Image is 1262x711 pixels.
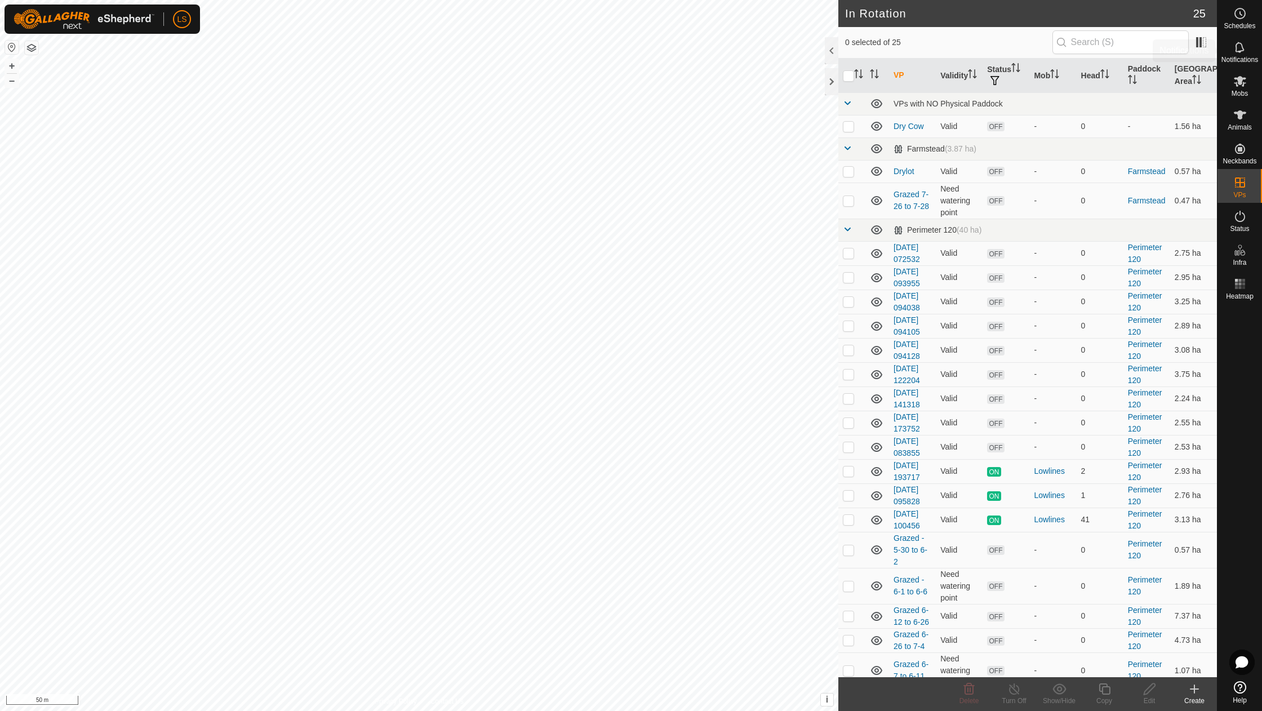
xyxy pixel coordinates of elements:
[1128,388,1162,409] a: Perimeter 120
[5,59,19,73] button: +
[1077,435,1123,459] td: 0
[1170,532,1217,568] td: 0.57 ha
[1128,461,1162,482] a: Perimeter 120
[1226,293,1254,300] span: Heatmap
[1217,677,1262,708] a: Help
[1034,634,1072,646] div: -
[1034,580,1072,592] div: -
[870,71,879,80] p-sorticon: Activate to sort
[936,459,983,483] td: Valid
[1034,514,1072,526] div: Lowlines
[894,267,920,288] a: [DATE] 093955
[1170,604,1217,628] td: 7.37 ha
[1034,544,1072,556] div: -
[1170,160,1217,183] td: 0.57 ha
[936,362,983,386] td: Valid
[936,532,983,568] td: Valid
[1123,59,1170,93] th: Paddock
[826,695,828,704] span: i
[1077,411,1123,435] td: 0
[968,71,977,80] p-sorticon: Activate to sort
[987,297,1004,307] span: OFF
[889,59,936,93] th: VP
[1052,30,1189,54] input: Search (S)
[894,243,920,264] a: [DATE] 072532
[1128,77,1137,86] p-sorticon: Activate to sort
[894,99,1212,108] div: VPs with NO Physical Paddock
[1128,412,1162,433] a: Perimeter 120
[1170,314,1217,338] td: 2.89 ha
[987,322,1004,331] span: OFF
[1034,393,1072,405] div: -
[894,340,920,361] a: [DATE] 094128
[1128,509,1162,530] a: Perimeter 120
[1233,697,1247,704] span: Help
[1034,296,1072,308] div: -
[894,660,928,681] a: Grazed 6-7 to 6-11
[936,241,983,265] td: Valid
[1128,340,1162,361] a: Perimeter 120
[936,338,983,362] td: Valid
[1128,364,1162,385] a: Perimeter 120
[894,509,920,530] a: [DATE] 100456
[987,545,1004,555] span: OFF
[1077,362,1123,386] td: 0
[1128,243,1162,264] a: Perimeter 120
[1223,158,1256,165] span: Neckbands
[1034,490,1072,501] div: Lowlines
[987,612,1004,621] span: OFF
[936,59,983,93] th: Validity
[1011,65,1020,74] p-sorticon: Activate to sort
[1232,90,1248,97] span: Mobs
[1077,160,1123,183] td: 0
[987,581,1004,591] span: OFF
[430,696,464,706] a: Contact Us
[894,144,976,154] div: Farmstead
[1128,575,1162,596] a: Perimeter 120
[1221,56,1258,63] span: Notifications
[894,364,920,385] a: [DATE] 122204
[1128,315,1162,336] a: Perimeter 120
[1170,362,1217,386] td: 3.75 ha
[1170,290,1217,314] td: 3.25 ha
[936,314,983,338] td: Valid
[14,9,154,29] img: Gallagher Logo
[1077,508,1123,532] td: 41
[936,508,983,532] td: Valid
[1233,259,1246,266] span: Infra
[1170,483,1217,508] td: 2.76 ha
[945,144,976,153] span: (3.87 ha)
[1170,508,1217,532] td: 3.13 ha
[1128,196,1166,205] a: Farmstead
[1034,272,1072,283] div: -
[894,122,924,131] a: Dry Cow
[1034,665,1072,677] div: -
[894,485,920,506] a: [DATE] 095828
[1170,628,1217,652] td: 4.73 ha
[1128,485,1162,506] a: Perimeter 120
[987,394,1004,404] span: OFF
[987,443,1004,452] span: OFF
[936,160,983,183] td: Valid
[1170,183,1217,219] td: 0.47 ha
[1170,241,1217,265] td: 2.75 ha
[5,41,19,54] button: Reset Map
[1034,465,1072,477] div: Lowlines
[987,491,1001,501] span: ON
[936,115,983,137] td: Valid
[1034,121,1072,132] div: -
[1077,314,1123,338] td: 0
[987,346,1004,355] span: OFF
[894,461,920,482] a: [DATE] 193717
[1082,696,1127,706] div: Copy
[845,37,1052,48] span: 0 selected of 25
[1128,267,1162,288] a: Perimeter 120
[957,225,981,234] span: (40 ha)
[1128,291,1162,312] a: Perimeter 120
[987,122,1004,131] span: OFF
[894,630,928,651] a: Grazed 6-26 to 7-4
[25,41,38,55] button: Map Layers
[1172,696,1217,706] div: Create
[936,386,983,411] td: Valid
[1128,660,1162,681] a: Perimeter 120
